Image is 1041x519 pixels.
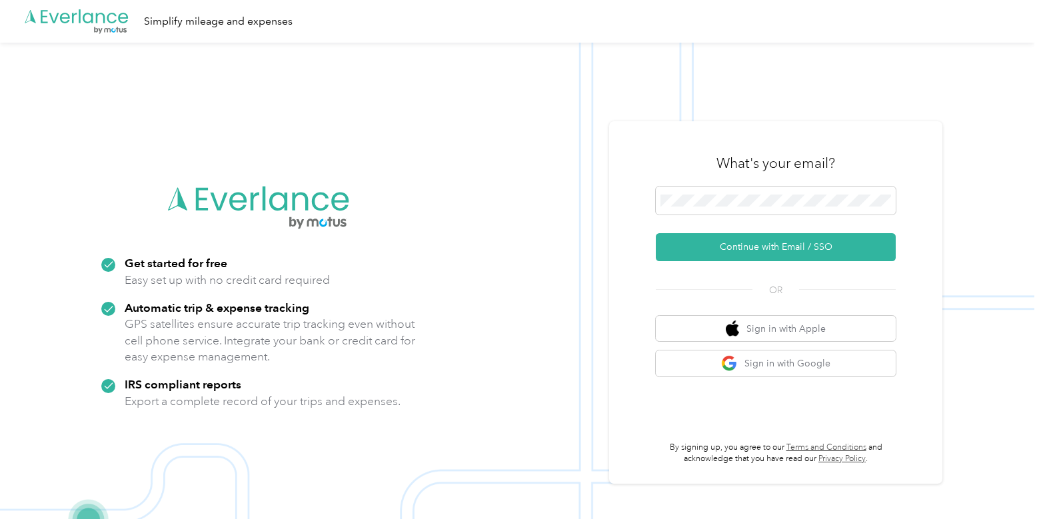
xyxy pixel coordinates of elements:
span: OR [752,283,799,297]
strong: Automatic trip & expense tracking [125,300,309,314]
button: Continue with Email / SSO [656,233,896,261]
p: GPS satellites ensure accurate trip tracking even without cell phone service. Integrate your bank... [125,316,416,365]
a: Terms and Conditions [786,442,866,452]
div: Simplify mileage and expenses [144,13,293,30]
p: Export a complete record of your trips and expenses. [125,393,401,410]
iframe: Everlance-gr Chat Button Frame [966,444,1041,519]
button: apple logoSign in with Apple [656,316,896,342]
h3: What's your email? [716,154,835,173]
button: google logoSign in with Google [656,350,896,376]
strong: Get started for free [125,256,227,270]
strong: IRS compliant reports [125,377,241,391]
p: Easy set up with no credit card required [125,272,330,288]
img: google logo [721,355,738,372]
img: apple logo [726,320,739,337]
p: By signing up, you agree to our and acknowledge that you have read our . [656,442,896,465]
a: Privacy Policy [818,454,866,464]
